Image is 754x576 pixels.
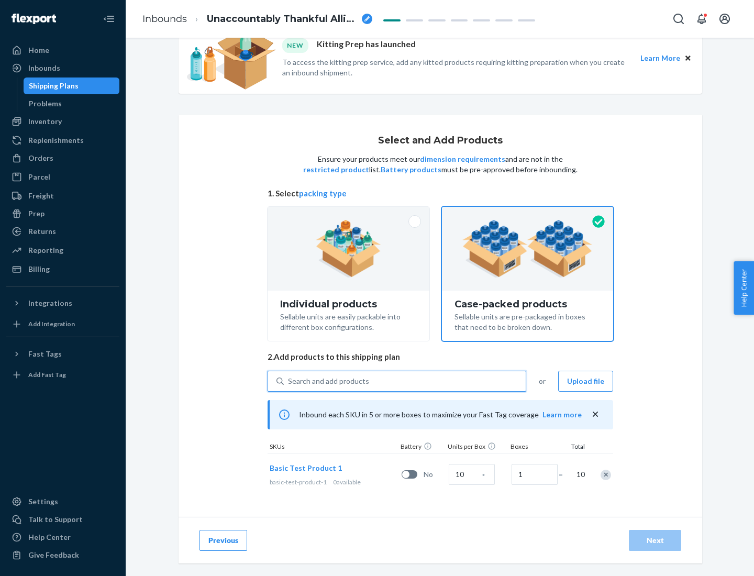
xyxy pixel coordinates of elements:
[28,226,56,237] div: Returns
[29,81,79,91] div: Shipping Plans
[691,8,712,29] button: Open notifications
[28,116,62,127] div: Inventory
[24,77,120,94] a: Shipping Plans
[270,463,342,473] button: Basic Test Product 1
[280,299,417,309] div: Individual products
[640,52,680,64] button: Learn More
[6,242,119,259] a: Reporting
[6,346,119,362] button: Fast Tags
[6,529,119,546] a: Help Center
[424,469,445,480] span: No
[6,316,119,333] a: Add Integration
[28,45,49,56] div: Home
[28,349,62,359] div: Fast Tags
[462,220,593,278] img: case-pack.59cecea509d18c883b923b81aeac6d0b.png
[381,164,441,175] button: Battery products
[446,442,508,453] div: Units per Box
[28,135,84,146] div: Replenishments
[6,547,119,563] button: Give Feedback
[317,38,416,52] p: Kitting Prep has launched
[28,191,54,201] div: Freight
[316,220,381,278] img: individual-pack.facf35554cb0f1810c75b2bd6df2d64e.png
[134,4,381,35] ol: breadcrumbs
[454,299,601,309] div: Case-packed products
[6,113,119,130] a: Inventory
[6,493,119,510] a: Settings
[6,223,119,240] a: Returns
[28,496,58,507] div: Settings
[6,205,119,222] a: Prep
[299,188,347,199] button: packing type
[268,188,613,199] span: 1. Select
[207,13,358,26] span: Unaccountably Thankful Alligator
[508,442,561,453] div: Boxes
[28,319,75,328] div: Add Integration
[559,469,569,480] span: =
[542,409,582,420] button: Learn more
[449,464,495,485] input: Case Quantity
[454,309,601,333] div: Sellable units are pre-packaged in boxes that need to be broken down.
[6,60,119,76] a: Inbounds
[24,95,120,112] a: Problems
[601,470,611,480] div: Remove Item
[398,442,446,453] div: Battery
[734,261,754,315] button: Help Center
[28,550,79,560] div: Give Feedback
[6,132,119,149] a: Replenishments
[638,535,672,546] div: Next
[6,295,119,312] button: Integrations
[28,172,50,182] div: Parcel
[28,370,66,379] div: Add Fast Tag
[12,14,56,24] img: Flexport logo
[28,298,72,308] div: Integrations
[574,469,585,480] span: 10
[268,442,398,453] div: SKUs
[268,400,613,429] div: Inbound each SKU in 5 or more boxes to maximize your Fast Tag coverage
[668,8,689,29] button: Open Search Box
[378,136,503,146] h1: Select and Add Products
[558,371,613,392] button: Upload file
[28,153,53,163] div: Orders
[288,376,369,386] div: Search and add products
[28,532,71,542] div: Help Center
[142,13,187,25] a: Inbounds
[270,463,342,472] span: Basic Test Product 1
[512,464,558,485] input: Number of boxes
[714,8,735,29] button: Open account menu
[6,367,119,383] a: Add Fast Tag
[268,351,613,362] span: 2. Add products to this shipping plan
[333,478,361,486] span: 0 available
[28,264,50,274] div: Billing
[6,150,119,167] a: Orders
[6,169,119,185] a: Parcel
[303,164,369,175] button: restricted product
[6,261,119,278] a: Billing
[29,98,62,109] div: Problems
[28,63,60,73] div: Inbounds
[28,208,45,219] div: Prep
[199,530,247,551] button: Previous
[280,309,417,333] div: Sellable units are easily packable into different box configurations.
[629,530,681,551] button: Next
[6,42,119,59] a: Home
[561,442,587,453] div: Total
[98,8,119,29] button: Close Navigation
[282,38,308,52] div: NEW
[420,154,505,164] button: dimension requirements
[270,478,327,486] span: basic-test-product-1
[28,245,63,256] div: Reporting
[590,409,601,420] button: close
[282,57,631,78] p: To access the kitting prep service, add any kitted products requiring kitting preparation when yo...
[6,511,119,528] a: Talk to Support
[28,514,83,525] div: Talk to Support
[539,376,546,386] span: or
[682,52,694,64] button: Close
[302,154,579,175] p: Ensure your products meet our and are not in the list. must be pre-approved before inbounding.
[6,187,119,204] a: Freight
